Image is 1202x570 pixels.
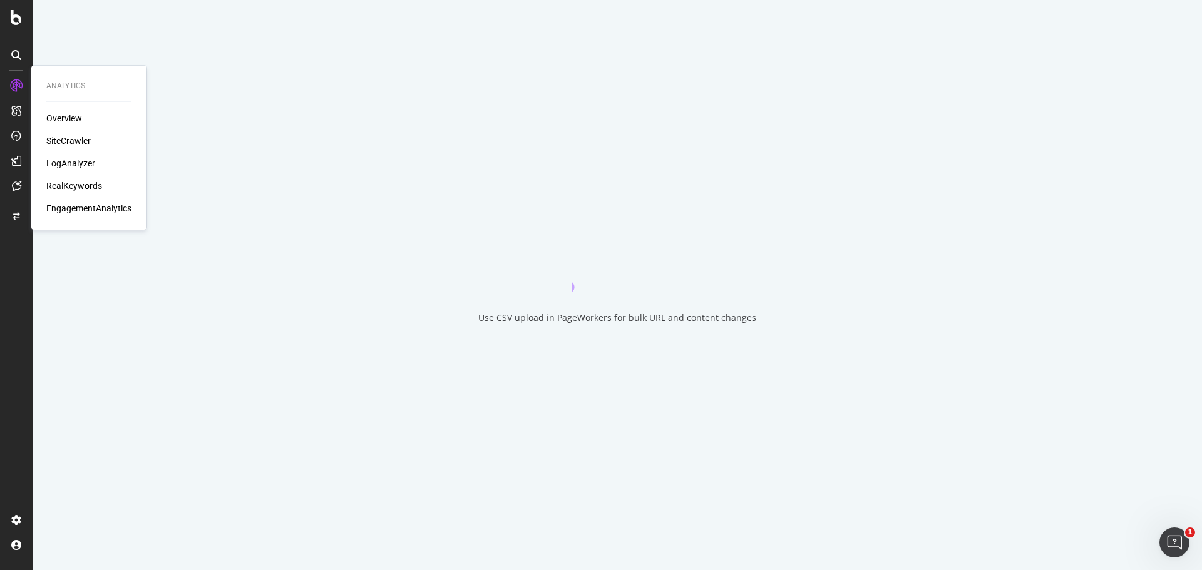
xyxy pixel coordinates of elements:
span: 1 [1185,527,1195,537]
iframe: Intercom live chat [1159,527,1189,557]
div: Analytics [46,81,131,91]
a: SiteCrawler [46,135,91,147]
div: animation [572,247,662,292]
div: Use CSV upload in PageWorkers for bulk URL and content changes [478,312,756,324]
a: RealKeywords [46,180,102,192]
a: EngagementAnalytics [46,202,131,215]
a: LogAnalyzer [46,157,95,170]
a: Overview [46,112,82,125]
